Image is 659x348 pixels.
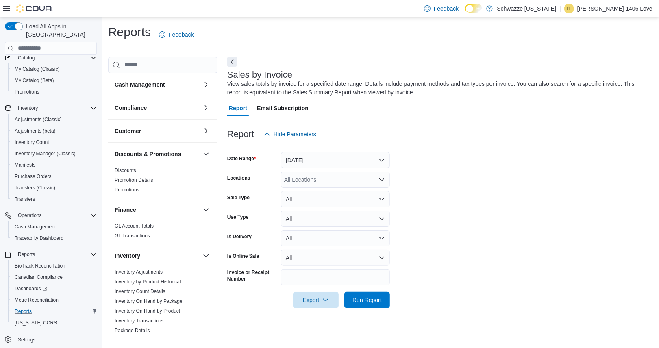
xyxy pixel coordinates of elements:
label: Sale Type [227,194,250,201]
button: Inventory [2,102,100,114]
button: Settings [2,333,100,345]
span: Promotions [11,87,97,97]
span: Report [229,100,247,116]
a: Feedback [421,0,462,17]
button: [US_STATE] CCRS [8,317,100,328]
button: Customer [115,127,200,135]
button: Hide Parameters [261,126,320,142]
a: Discounts [115,167,136,173]
button: All [281,230,390,246]
span: Inventory Transactions [115,318,164,324]
button: Catalog [15,53,38,63]
a: GL Transactions [115,233,150,239]
span: Transfers (Classic) [11,183,97,193]
button: Transfers [8,194,100,205]
span: BioTrack Reconciliation [11,261,97,271]
a: Promotions [11,87,43,97]
button: Compliance [115,104,200,112]
a: Adjustments (beta) [11,126,59,136]
button: Reports [2,249,100,260]
span: Export [298,292,334,308]
div: Isaac-1406 Love [564,4,574,13]
a: Inventory Manager (Classic) [11,149,79,159]
button: BioTrack Reconciliation [8,260,100,272]
p: [PERSON_NAME]-1406 Love [577,4,652,13]
span: Run Report [352,296,382,304]
h3: Report [227,129,254,139]
p: Schwazze [US_STATE] [497,4,556,13]
button: Adjustments (Classic) [8,114,100,125]
button: Reports [15,250,38,259]
a: BioTrack Reconciliation [11,261,69,271]
span: Feedback [169,30,194,39]
a: Reports [11,307,35,316]
a: Promotion Details [115,177,153,183]
button: Export [293,292,339,308]
a: Canadian Compliance [11,272,66,282]
button: Finance [115,206,200,214]
span: Adjustments (Classic) [15,116,62,123]
span: Inventory Count [11,137,97,147]
a: Dashboards [8,283,100,294]
h3: Finance [115,206,136,214]
span: Reports [15,250,97,259]
a: [US_STATE] CCRS [11,318,60,328]
span: Inventory Manager (Classic) [15,150,76,157]
label: Use Type [227,214,248,220]
button: Manifests [8,159,100,171]
span: Operations [18,212,42,219]
div: View sales totals by invoice for a specified date range. Details include payment methods and tax ... [227,80,648,97]
button: Inventory Count [8,137,100,148]
button: Cash Management [8,221,100,233]
span: GL Account Totals [115,223,154,229]
span: I1 [567,4,571,13]
span: Catalog [15,53,97,63]
span: Transfers (Classic) [15,185,55,191]
a: Feedback [156,26,197,43]
button: All [281,191,390,207]
span: Inventory [15,103,97,113]
span: Transfers [15,196,35,202]
button: Discounts & Promotions [201,149,211,159]
button: Cash Management [201,80,211,89]
button: My Catalog (Classic) [8,63,100,75]
button: Customer [201,126,211,136]
span: Cash Management [11,222,97,232]
span: Cash Management [15,224,56,230]
span: Traceabilty Dashboard [11,233,97,243]
h3: Sales by Invoice [227,70,292,80]
button: Inventory [201,251,211,261]
span: Dashboards [15,285,47,292]
span: Canadian Compliance [15,274,63,281]
input: Dark Mode [465,4,482,13]
button: Compliance [201,103,211,113]
span: Promotions [115,187,139,193]
a: Settings [15,335,39,345]
span: Manifests [11,160,97,170]
span: Adjustments (beta) [15,128,56,134]
span: Reports [15,308,32,315]
span: Dashboards [11,284,97,294]
span: My Catalog (Beta) [11,76,97,85]
label: Invoice or Receipt Number [227,269,278,282]
h1: Reports [108,24,151,40]
button: Canadian Compliance [8,272,100,283]
span: Settings [18,337,35,343]
a: Inventory On Hand by Package [115,298,183,304]
a: Adjustments (Classic) [11,115,65,124]
span: Purchase Orders [15,173,52,180]
button: Cash Management [115,80,200,89]
h3: Discounts & Promotions [115,150,181,158]
span: My Catalog (Classic) [15,66,60,72]
span: Purchase Orders [11,172,97,181]
button: Metrc Reconciliation [8,294,100,306]
span: Inventory by Product Historical [115,278,181,285]
button: Transfers (Classic) [8,182,100,194]
button: Reports [8,306,100,317]
a: Manifests [11,160,39,170]
span: Operations [15,211,97,220]
span: GL Transactions [115,233,150,239]
span: Inventory [18,105,38,111]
